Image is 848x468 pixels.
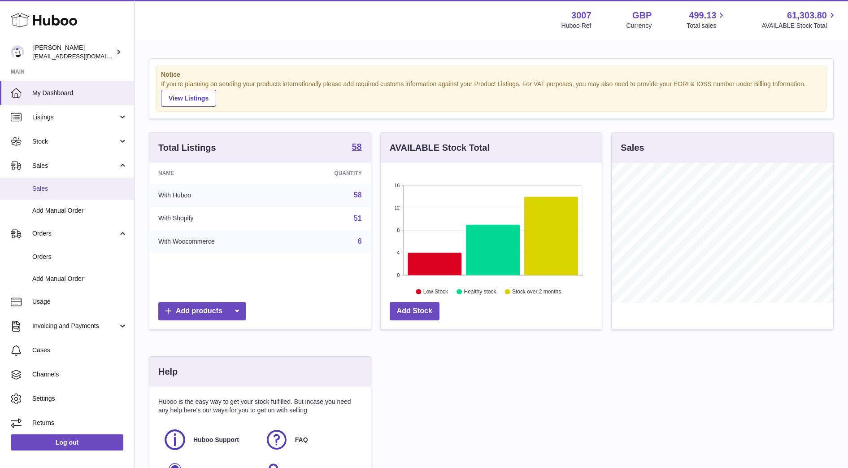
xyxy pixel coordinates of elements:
[32,137,118,146] span: Stock
[626,22,652,30] div: Currency
[149,230,287,253] td: With Woocommerce
[158,142,216,154] h3: Total Listings
[295,436,308,444] span: FAQ
[161,80,822,107] div: If you're planning on sending your products internationally please add required customs informati...
[32,184,127,193] span: Sales
[352,142,361,153] a: 58
[423,289,448,295] text: Low Stock
[354,191,362,199] a: 58
[149,163,287,184] th: Name
[32,322,118,330] span: Invoicing and Payments
[158,302,246,320] a: Add products
[32,394,127,403] span: Settings
[158,398,362,415] p: Huboo is the easy way to get your stock fulfilled. But incase you need any help here's our ways f...
[163,428,256,452] a: Huboo Support
[358,237,362,245] a: 6
[32,297,127,306] span: Usage
[32,419,127,427] span: Returns
[761,9,837,30] a: 61,303.80 AVAILABLE Stock Total
[561,22,591,30] div: Huboo Ref
[33,44,114,61] div: [PERSON_NAME]
[32,370,127,379] span: Channels
[149,207,287,230] td: With Shopify
[464,289,496,295] text: Healthy stock
[354,214,362,222] a: 51
[571,9,591,22] strong: 3007
[32,162,118,170] span: Sales
[149,184,287,207] td: With Huboo
[11,434,123,451] a: Log out
[32,89,127,97] span: My Dashboard
[761,22,837,30] span: AVAILABLE Stock Total
[397,250,400,255] text: 4
[512,289,561,295] text: Stock over 2 months
[265,428,357,452] a: FAQ
[32,346,127,354] span: Cases
[161,70,822,79] strong: Notice
[352,142,361,151] strong: 58
[621,142,644,154] h3: Sales
[161,90,216,107] a: View Listings
[193,436,239,444] span: Huboo Support
[687,22,726,30] span: Total sales
[33,52,132,60] span: [EMAIL_ADDRESS][DOMAIN_NAME]
[32,229,118,238] span: Orders
[32,206,127,215] span: Add Manual Order
[689,9,716,22] span: 499.13
[787,9,827,22] span: 61,303.80
[390,142,490,154] h3: AVAILABLE Stock Total
[687,9,726,30] a: 499.13 Total sales
[11,45,24,59] img: bevmay@maysama.com
[32,113,118,122] span: Listings
[397,227,400,233] text: 8
[397,272,400,278] text: 0
[158,366,178,378] h3: Help
[394,183,400,188] text: 16
[632,9,652,22] strong: GBP
[287,163,370,184] th: Quantity
[390,302,439,320] a: Add Stock
[394,205,400,210] text: 12
[32,275,127,283] span: Add Manual Order
[32,253,127,261] span: Orders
